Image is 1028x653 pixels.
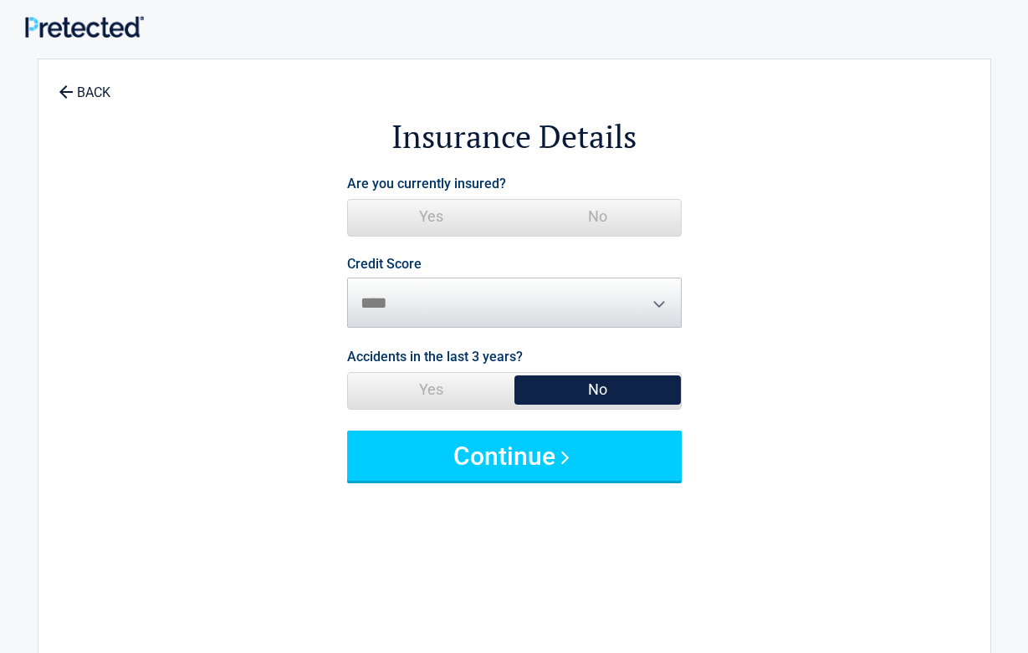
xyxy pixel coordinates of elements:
[347,345,523,368] label: Accidents in the last 3 years?
[55,70,114,99] a: BACK
[348,200,514,233] span: Yes
[514,200,681,233] span: No
[347,431,682,481] button: Continue
[514,373,681,406] span: No
[347,258,422,271] label: Credit Score
[348,373,514,406] span: Yes
[25,16,144,38] img: Main Logo
[347,172,506,195] label: Are you currently insured?
[130,115,898,158] h2: Insurance Details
